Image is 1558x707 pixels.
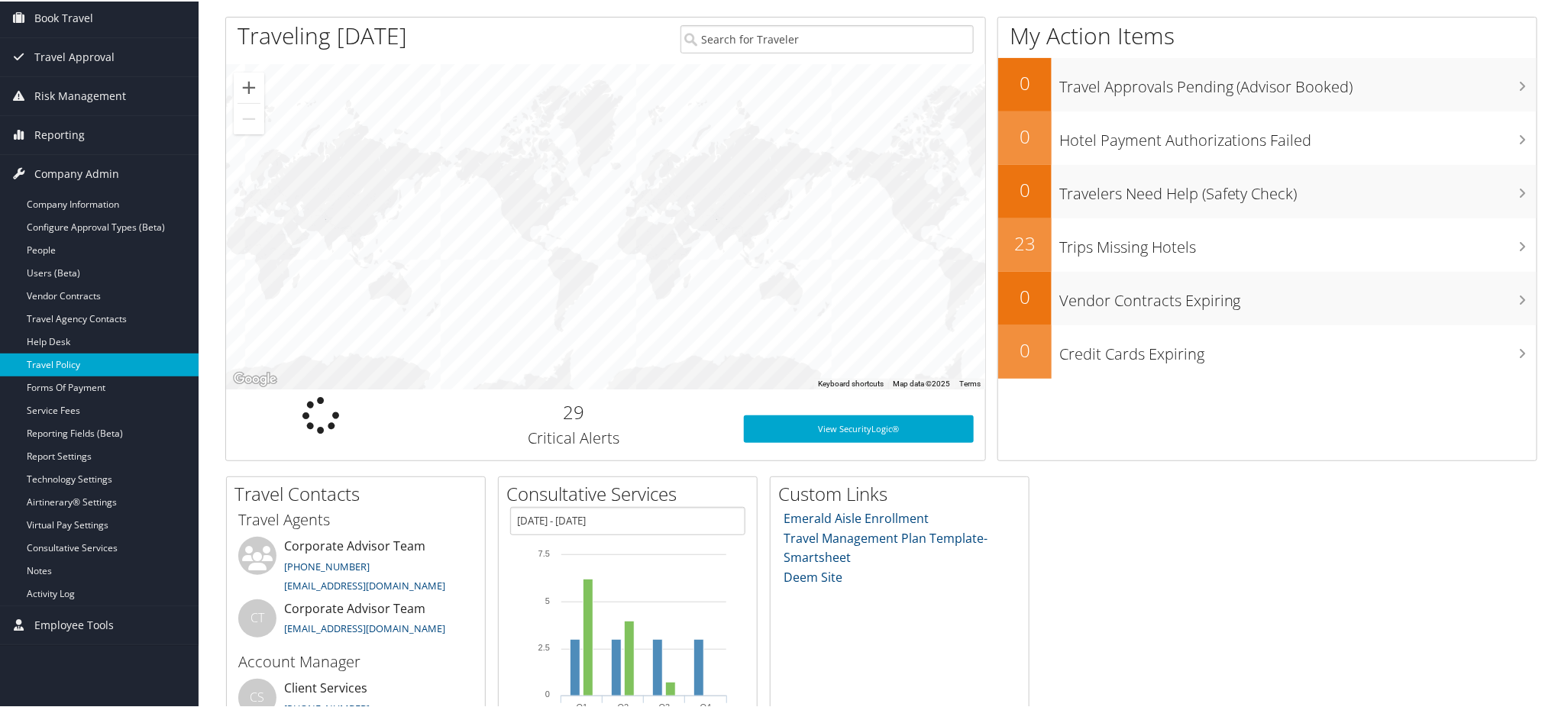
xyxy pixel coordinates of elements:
h2: 0 [998,176,1052,202]
h2: Travel Contacts [234,479,485,505]
h3: Travel Agents [238,508,474,529]
h2: 0 [998,122,1052,148]
h3: Travel Approvals Pending (Advisor Booked) [1059,67,1537,96]
a: 0Hotel Payment Authorizations Failed [998,110,1537,163]
tspan: 5 [545,595,550,604]
span: Travel Approval [34,37,115,75]
a: Open this area in Google Maps (opens a new window) [230,368,280,388]
h1: My Action Items [998,18,1537,50]
a: Deem Site [784,567,843,584]
img: Google [230,368,280,388]
a: 0Travelers Need Help (Safety Check) [998,163,1537,217]
a: 0Credit Cards Expiring [998,324,1537,377]
h3: Vendor Contracts Expiring [1059,281,1537,310]
a: Terms (opens in new tab) [959,378,981,386]
h3: Trips Missing Hotels [1059,228,1537,257]
h2: 0 [998,336,1052,362]
span: Company Admin [34,153,119,192]
h2: 0 [998,69,1052,95]
a: [PHONE_NUMBER] [284,558,370,572]
a: [EMAIL_ADDRESS][DOMAIN_NAME] [284,620,445,634]
button: Keyboard shortcuts [818,377,884,388]
h2: Custom Links [778,479,1029,505]
span: Employee Tools [34,605,114,643]
h3: Critical Alerts [427,426,720,447]
a: 0Vendor Contracts Expiring [998,270,1537,324]
h2: 29 [427,398,720,424]
h2: Consultative Services [506,479,757,505]
a: [EMAIL_ADDRESS][DOMAIN_NAME] [284,577,445,591]
tspan: 0 [545,688,550,697]
h2: 0 [998,282,1052,308]
h3: Account Manager [238,650,474,671]
button: Zoom in [234,71,264,102]
li: Corporate Advisor Team [231,535,481,598]
a: Travel Management Plan Template- Smartsheet [784,528,988,565]
tspan: 7.5 [538,547,550,557]
span: Map data ©2025 [893,378,950,386]
span: Risk Management [34,76,126,114]
li: Corporate Advisor Team [231,598,481,647]
h3: Credit Cards Expiring [1059,334,1537,363]
input: Search for Traveler [680,24,974,52]
div: CT [238,598,276,636]
h2: 23 [998,229,1052,255]
h1: Traveling [DATE] [238,18,407,50]
tspan: 2.5 [538,641,550,651]
span: Reporting [34,115,85,153]
a: Emerald Aisle Enrollment [784,508,929,525]
a: 23Trips Missing Hotels [998,217,1537,270]
h3: Hotel Payment Authorizations Failed [1059,121,1537,150]
a: 0Travel Approvals Pending (Advisor Booked) [998,56,1537,110]
a: View SecurityLogic® [744,414,974,441]
h3: Travelers Need Help (Safety Check) [1059,174,1537,203]
button: Zoom out [234,102,264,133]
